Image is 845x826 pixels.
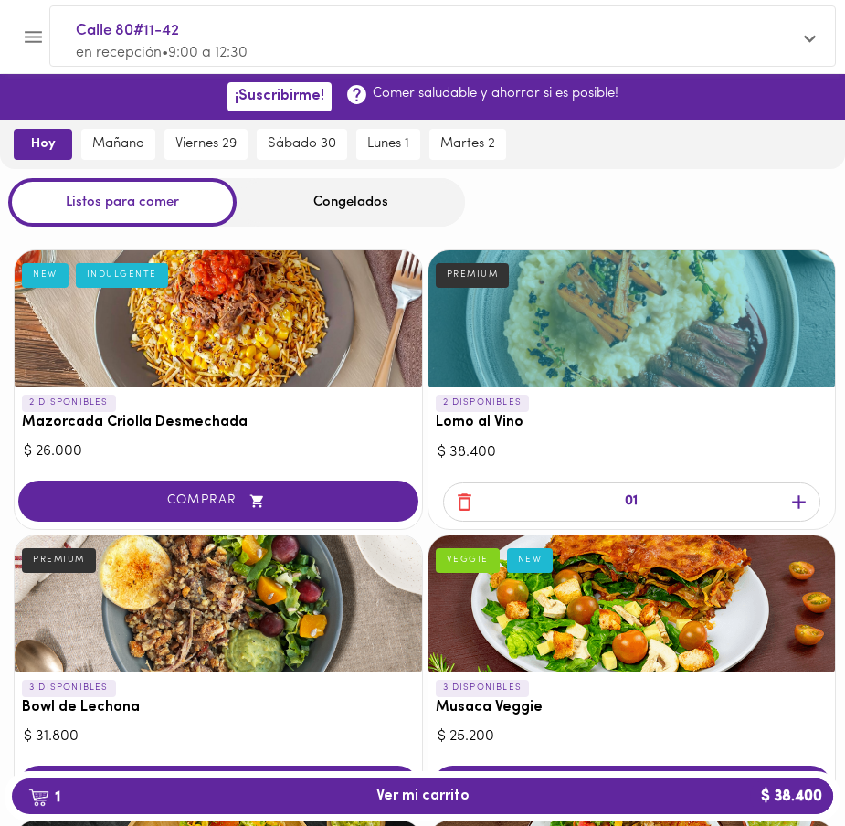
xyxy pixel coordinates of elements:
[24,726,413,747] div: $ 31.800
[237,178,465,227] div: Congelados
[429,129,506,160] button: martes 2
[22,548,96,572] div: PREMIUM
[92,136,144,153] span: mañana
[15,250,422,387] div: Mazorcada Criolla Desmechada
[373,84,618,103] p: Comer saludable y ahorrar si es posible!
[22,415,415,431] h3: Mazorcada Criolla Desmechada
[428,250,836,387] div: Lomo al Vino
[440,136,495,153] span: martes 2
[76,46,248,60] span: en recepción • 9:00 a 12:30
[750,778,833,814] b: $ 38.400
[436,263,510,287] div: PREMIUM
[757,738,845,826] iframe: Messagebird Livechat Widget
[436,395,530,411] p: 2 DISPONIBLES
[356,129,420,160] button: lunes 1
[164,129,248,160] button: viernes 29
[625,492,638,513] p: 01
[76,263,168,287] div: INDULGENTE
[8,178,237,227] div: Listos para comer
[22,680,116,696] p: 3 DISPONIBLES
[41,493,396,509] span: COMPRAR
[26,136,59,153] span: hoy
[22,395,116,411] p: 2 DISPONIBLES
[18,481,418,522] button: COMPRAR
[227,82,332,111] button: ¡Suscribirme!
[22,700,415,716] h3: Bowl de Lechona
[436,700,829,716] h3: Musaca Veggie
[376,788,470,805] span: Ver mi carrito
[81,129,155,160] button: mañana
[428,535,836,672] div: Musaca Veggie
[436,680,530,696] p: 3 DISPONIBLES
[24,441,413,462] div: $ 26.000
[28,789,49,807] img: cart.png
[367,136,409,153] span: lunes 1
[436,548,500,572] div: VEGGIE
[257,129,347,160] button: sábado 30
[22,263,69,287] div: NEW
[17,785,71,809] b: 1
[436,415,829,431] h3: Lomo al Vino
[15,535,422,672] div: Bowl de Lechona
[11,15,56,59] button: Menu
[268,136,336,153] span: sábado 30
[14,129,72,160] button: hoy
[438,442,827,463] div: $ 38.400
[235,88,324,105] span: ¡Suscribirme!
[12,778,833,814] button: 1Ver mi carrito$ 38.400
[76,19,791,43] span: Calle 80#11-42
[507,548,554,572] div: NEW
[175,136,237,153] span: viernes 29
[438,726,827,747] div: $ 25.200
